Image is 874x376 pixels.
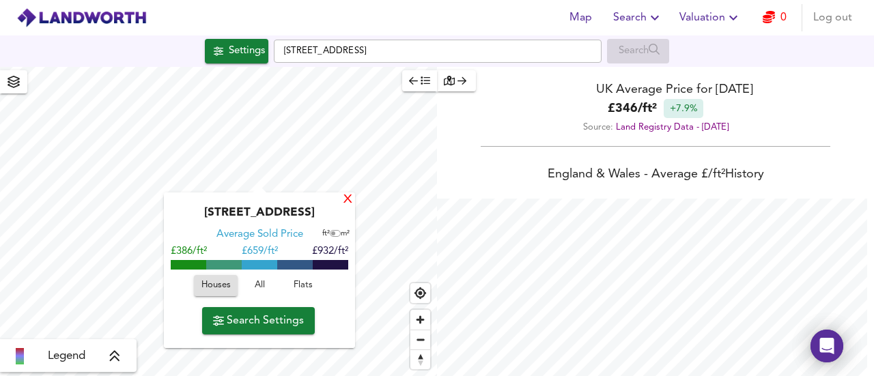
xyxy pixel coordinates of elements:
[201,278,231,293] span: Houses
[410,349,430,369] button: Reset bearing to north
[194,275,238,296] button: Houses
[312,246,348,257] span: £932/ft²
[813,8,852,27] span: Log out
[205,39,268,63] button: Settings
[613,8,663,27] span: Search
[229,42,265,60] div: Settings
[437,166,874,185] div: England & Wales - Average £/ ft² History
[437,81,874,99] div: UK Average Price for [DATE]
[437,118,874,136] div: Source:
[664,99,703,118] div: +7.9%
[342,194,354,207] div: X
[341,230,350,237] span: m²
[616,123,729,132] a: Land Registry Data - [DATE]
[213,311,304,330] span: Search Settings
[674,4,747,31] button: Valuation
[410,330,430,349] span: Zoom out
[608,100,657,118] b: £ 346 / ft²
[559,4,602,31] button: Map
[608,4,668,31] button: Search
[205,39,268,63] div: Click to configure Search Settings
[607,39,669,63] div: Enable a Source before running a Search
[171,206,348,228] div: [STREET_ADDRESS]
[281,275,325,296] button: Flats
[410,283,430,303] button: Find my location
[238,275,281,296] button: All
[274,40,602,63] input: Enter a location...
[48,348,85,364] span: Legend
[322,230,330,237] span: ft²
[16,8,147,28] img: logo
[752,4,796,31] button: 0
[171,246,207,257] span: £386/ft²
[410,310,430,330] button: Zoom in
[810,330,843,362] div: Open Intercom Messenger
[285,278,322,293] span: Flats
[808,4,858,31] button: Log out
[216,228,303,242] div: Average Sold Price
[763,8,787,27] a: 0
[679,8,742,27] span: Valuation
[564,8,597,27] span: Map
[242,246,278,257] span: £ 659/ft²
[410,330,430,349] button: Zoom out
[202,307,315,334] button: Search Settings
[241,278,278,293] span: All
